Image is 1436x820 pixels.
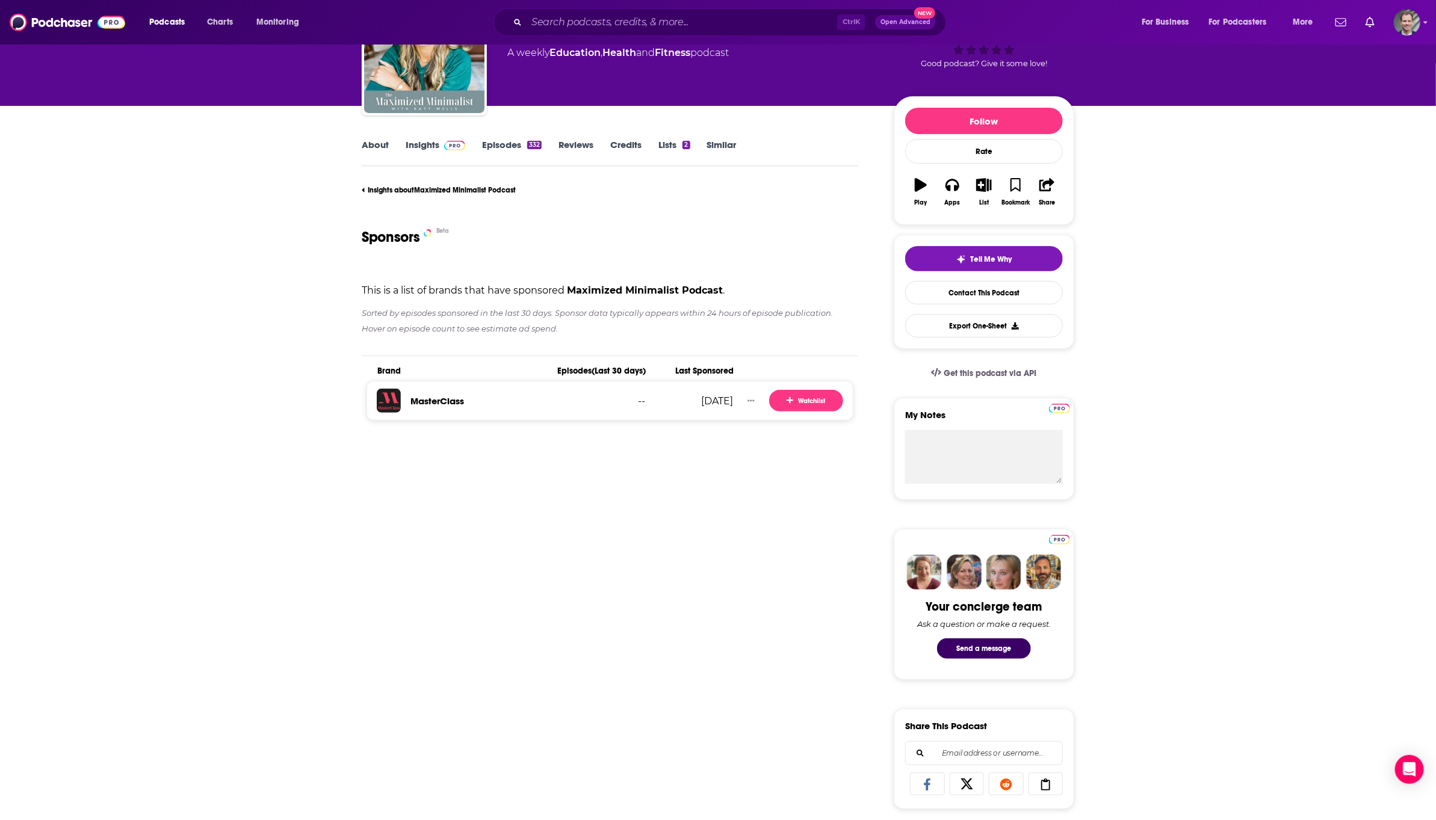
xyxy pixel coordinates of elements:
[362,306,858,336] p: Sorted by episodes sponsored in the last 30 days. Sponsor data typically appears within 24 hours ...
[905,108,1063,134] button: Follow
[905,741,1063,765] div: Search followers
[207,14,233,31] span: Charts
[1293,14,1313,31] span: More
[1284,13,1328,32] button: open menu
[682,141,690,149] div: 2
[1049,404,1070,413] img: Podchaser Pro
[410,395,464,407] a: MasterClass
[507,46,729,60] div: A weekly podcast
[707,139,737,167] a: Similar
[1394,9,1420,35] button: Show profile menu
[875,15,936,29] button: Open AdvancedNew
[837,14,865,30] span: Ctrl K
[559,139,593,167] a: Reviews
[610,139,642,167] a: Credits
[1394,9,1420,35] img: User Profile
[602,47,636,58] a: Health
[769,390,843,412] button: Watchlist
[968,170,1000,214] button: List
[377,366,549,376] span: Brand
[989,772,1024,795] a: Share on Reddit
[936,170,968,214] button: Apps
[1209,14,1267,31] span: For Podcasters
[436,227,449,235] div: Beta
[905,139,1063,164] div: Rate
[956,254,966,264] img: tell me why sparkle
[256,14,299,31] span: Monitoring
[743,395,760,407] button: Show More Button
[444,141,465,150] img: Podchaser Pro
[149,14,185,31] span: Podcasts
[362,228,420,246] h1: Sponsors
[655,395,733,407] div: [DATE]
[1029,772,1063,795] a: Copy Link
[527,13,837,32] input: Search podcasts, credits, & more...
[406,139,465,167] a: InsightsPodchaser Pro
[905,409,1063,430] label: My Notes
[655,366,734,376] span: Last Sponsored
[1142,14,1189,31] span: For Business
[549,47,601,58] a: Education
[567,285,723,296] strong: Maximized Minimalist Podcast
[787,396,825,406] span: Watchlist
[505,8,958,36] div: Search podcasts, credits, & more...
[905,314,1063,338] button: Export One-Sheet
[915,742,1053,765] input: Email address or username...
[937,638,1031,659] button: Send a message
[1001,199,1030,206] div: Bookmark
[910,772,945,795] a: Share on Facebook
[248,13,315,32] button: open menu
[362,285,858,296] p: This is a list of brands that have sponsored .
[926,599,1042,614] div: Your concierge team
[880,19,930,25] span: Open Advanced
[482,139,542,167] a: Episodes332
[945,199,961,206] div: Apps
[601,47,602,58] span: ,
[1331,12,1351,32] a: Show notifications dropdown
[549,366,646,376] span: Episodes
[907,555,942,590] img: Sydney Profile
[658,139,690,167] a: Lists2
[986,555,1021,590] img: Jules Profile
[915,199,927,206] div: Play
[905,170,936,214] button: Play
[377,389,401,413] img: MasterClass logo
[1395,755,1424,784] div: Open Intercom Messenger
[917,619,1051,629] div: Ask a question or make a request.
[1201,13,1284,32] button: open menu
[1361,12,1379,32] a: Show notifications dropdown
[905,281,1063,304] a: Contact This Podcast
[1394,9,1420,35] span: Logged in as kwerderman
[921,359,1047,388] a: Get this podcast via API
[199,13,240,32] a: Charts
[592,366,646,376] span: (Last 30 days)
[947,555,982,590] img: Barbara Profile
[362,139,389,167] a: About
[141,13,200,32] button: open menu
[1133,13,1204,32] button: open menu
[979,199,989,206] div: List
[527,141,542,149] div: 332
[10,11,125,34] img: Podchaser - Follow, Share and Rate Podcasts
[1032,170,1063,214] button: Share
[638,395,645,407] span: --
[1049,533,1070,544] a: Pro website
[944,368,1037,378] span: Get this podcast via API
[905,246,1063,271] button: tell me why sparkleTell Me Why
[1026,555,1061,590] img: Jon Profile
[655,47,690,58] a: Fitness
[1000,170,1031,214] button: Bookmark
[921,59,1047,68] span: Good podcast? Give it some love!
[1039,199,1055,206] div: Share
[1049,402,1070,413] a: Pro website
[362,186,853,194] a: Insights aboutMaximized Minimalist Podcast
[950,772,985,795] a: Share on X/Twitter
[636,47,655,58] span: and
[914,7,936,19] span: New
[905,720,987,732] h3: Share This Podcast
[971,254,1012,264] span: Tell Me Why
[1049,535,1070,544] img: Podchaser Pro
